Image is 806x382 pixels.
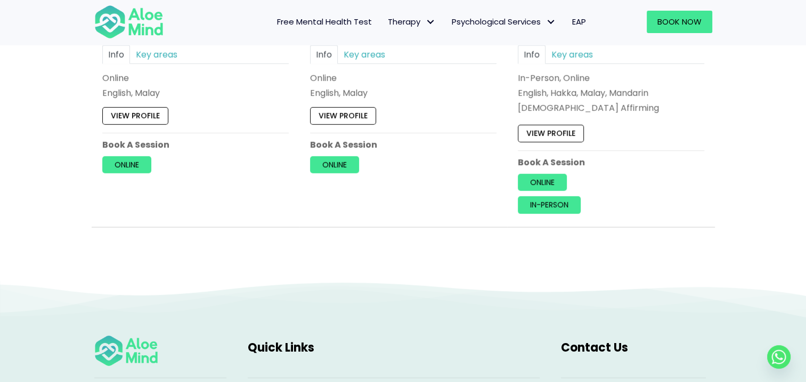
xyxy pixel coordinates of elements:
a: Online [518,174,567,191]
span: Quick Links [248,339,314,356]
p: Book A Session [102,138,289,150]
a: Key areas [338,45,391,63]
p: English, Malay [310,87,496,99]
a: In-person [518,196,581,213]
div: Online [310,71,496,84]
a: Whatsapp [767,345,791,369]
nav: Menu [177,11,594,33]
img: Aloe mind Logo [94,4,164,39]
span: Free Mental Health Test [277,16,372,27]
a: Book Now [647,11,712,33]
span: Book Now [657,16,702,27]
a: Free Mental Health Test [269,11,380,33]
a: View profile [310,107,376,124]
a: Key areas [546,45,599,63]
p: Book A Session [310,138,496,150]
div: [DEMOGRAPHIC_DATA] Affirming [518,102,704,114]
span: Therapy: submenu [423,14,438,30]
img: Aloe mind Logo [94,335,158,367]
span: Psychological Services [452,16,556,27]
p: English, Hakka, Malay, Mandarin [518,87,704,99]
p: English, Malay [102,87,289,99]
span: Contact Us [561,339,628,356]
p: Book A Session [518,156,704,168]
a: Info [310,45,338,63]
a: TherapyTherapy: submenu [380,11,444,33]
a: Info [102,45,130,63]
a: Info [518,45,546,63]
a: Psychological ServicesPsychological Services: submenu [444,11,564,33]
span: EAP [572,16,586,27]
a: EAP [564,11,594,33]
div: In-Person, Online [518,71,704,84]
a: Online [102,156,151,173]
span: Psychological Services: submenu [543,14,559,30]
a: View profile [102,107,168,124]
a: Key areas [130,45,183,63]
div: Online [102,71,289,84]
span: Therapy [388,16,436,27]
a: View profile [518,125,584,142]
a: Online [310,156,359,173]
